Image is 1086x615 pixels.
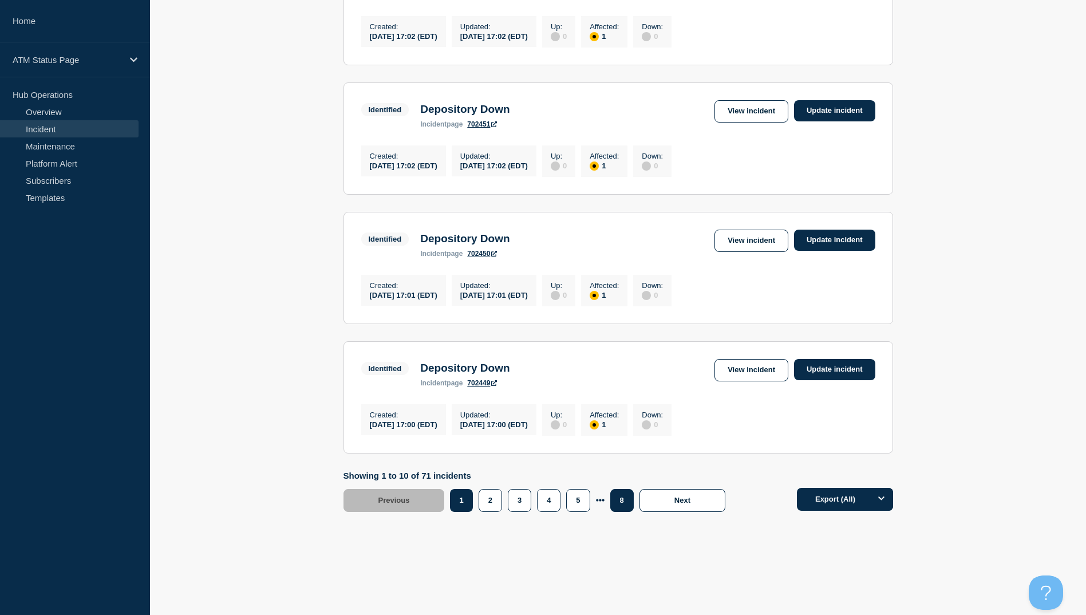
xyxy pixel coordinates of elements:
[642,411,663,419] p: Down :
[370,281,437,290] p: Created :
[794,359,875,380] a: Update incident
[460,290,528,299] div: [DATE] 17:01 (EDT)
[420,250,463,258] p: page
[1029,575,1063,610] iframe: Help Scout Beacon - Open
[343,471,732,480] p: Showing 1 to 10 of 71 incidents
[420,379,447,387] span: incident
[537,489,560,512] button: 4
[460,160,528,170] div: [DATE] 17:02 (EDT)
[639,489,725,512] button: Next
[714,100,788,123] a: View incident
[370,419,437,429] div: [DATE] 17:00 (EDT)
[460,411,528,419] p: Updated :
[343,489,445,512] button: Previous
[450,489,472,512] button: 1
[370,411,437,419] p: Created :
[460,419,528,429] div: [DATE] 17:00 (EDT)
[590,31,619,41] div: 1
[590,152,619,160] p: Affected :
[378,496,410,504] span: Previous
[590,160,619,171] div: 1
[460,152,528,160] p: Updated :
[420,362,510,374] h3: Depository Down
[674,496,690,504] span: Next
[551,411,567,419] p: Up :
[642,32,651,41] div: disabled
[551,281,567,290] p: Up :
[797,488,893,511] button: Export (All)
[420,250,447,258] span: incident
[361,103,409,116] span: Identified
[460,22,528,31] p: Updated :
[551,160,567,171] div: 0
[590,161,599,171] div: affected
[870,488,893,511] button: Options
[642,290,663,300] div: 0
[551,22,567,31] p: Up :
[13,55,123,65] p: ATM Status Page
[642,161,651,171] div: disabled
[370,31,437,41] div: [DATE] 17:02 (EDT)
[794,230,875,251] a: Update incident
[794,100,875,121] a: Update incident
[642,291,651,300] div: disabled
[642,419,663,429] div: 0
[420,103,510,116] h3: Depository Down
[370,160,437,170] div: [DATE] 17:02 (EDT)
[566,489,590,512] button: 5
[610,489,634,512] button: 8
[467,379,497,387] a: 702449
[590,419,619,429] div: 1
[370,152,437,160] p: Created :
[714,359,788,381] a: View incident
[551,291,560,300] div: disabled
[508,489,531,512] button: 3
[467,250,497,258] a: 702450
[590,291,599,300] div: affected
[642,420,651,429] div: disabled
[467,120,497,128] a: 702451
[420,379,463,387] p: page
[714,230,788,252] a: View incident
[420,120,447,128] span: incident
[420,232,510,245] h3: Depository Down
[590,281,619,290] p: Affected :
[551,161,560,171] div: disabled
[590,411,619,419] p: Affected :
[642,152,663,160] p: Down :
[361,232,409,246] span: Identified
[370,290,437,299] div: [DATE] 17:01 (EDT)
[551,290,567,300] div: 0
[370,22,437,31] p: Created :
[642,281,663,290] p: Down :
[642,160,663,171] div: 0
[590,420,599,429] div: affected
[551,152,567,160] p: Up :
[551,419,567,429] div: 0
[551,32,560,41] div: disabled
[642,22,663,31] p: Down :
[479,489,502,512] button: 2
[642,31,663,41] div: 0
[590,32,599,41] div: affected
[551,31,567,41] div: 0
[590,290,619,300] div: 1
[460,281,528,290] p: Updated :
[460,31,528,41] div: [DATE] 17:02 (EDT)
[361,362,409,375] span: Identified
[590,22,619,31] p: Affected :
[551,420,560,429] div: disabled
[420,120,463,128] p: page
